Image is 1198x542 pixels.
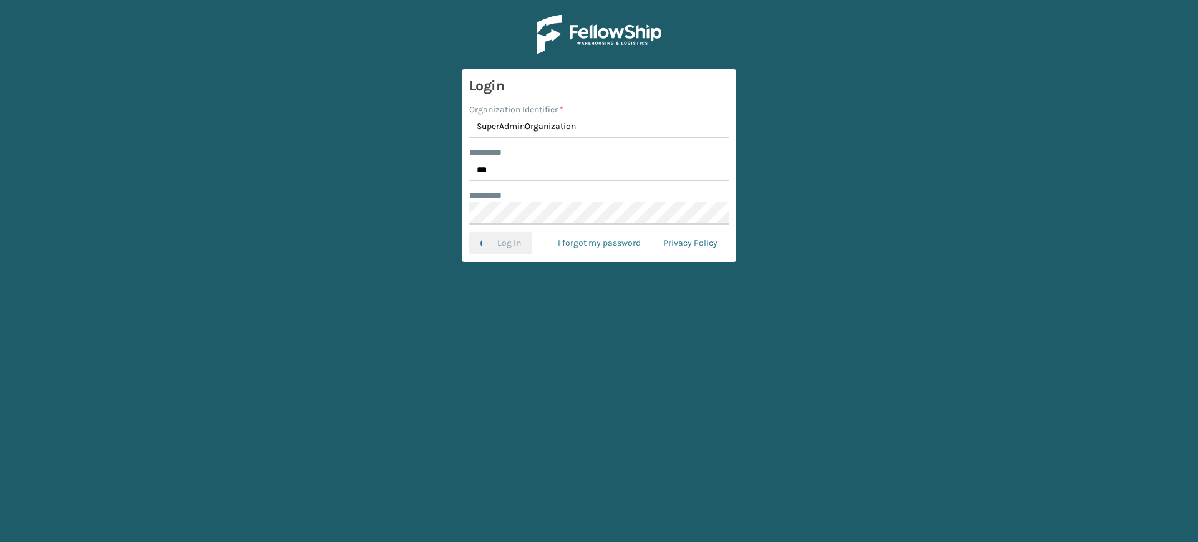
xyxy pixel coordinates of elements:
a: I forgot my password [547,232,652,254]
h3: Login [469,77,729,95]
button: Log In [469,232,532,254]
label: Organization Identifier [469,103,563,116]
a: Privacy Policy [652,232,729,254]
img: Logo [537,15,661,54]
